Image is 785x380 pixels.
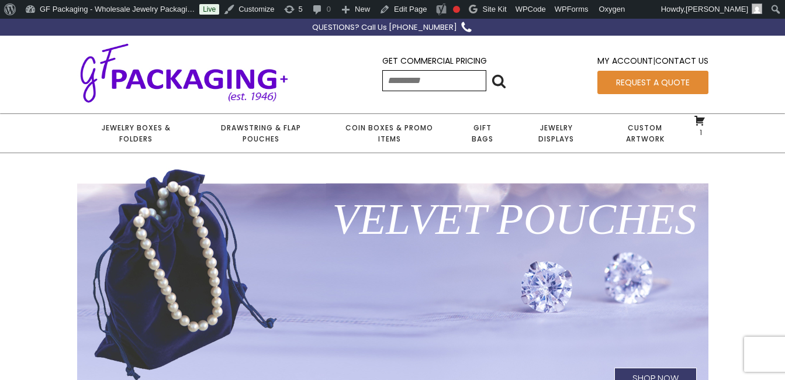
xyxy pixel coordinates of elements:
a: Live [199,4,219,15]
span: Site Kit [482,5,506,13]
span: 1 [697,127,702,137]
div: | [597,54,708,70]
a: Contact Us [655,55,708,67]
a: Get Commercial Pricing [382,55,487,67]
span: [PERSON_NAME] [686,5,748,13]
img: GF Packaging + - Established 1946 [77,41,291,105]
a: Drawstring & Flap Pouches [195,114,327,153]
a: Jewelry Displays [513,114,600,153]
a: My Account [597,55,653,67]
a: Gift Bags [452,114,513,153]
div: Focus keyphrase not set [453,6,460,13]
a: 1 [694,115,706,137]
div: QUESTIONS? Call Us [PHONE_NUMBER] [312,22,457,34]
a: Request a Quote [597,71,708,94]
a: Custom Artwork [600,114,691,153]
a: Coin Boxes & Promo Items [327,114,452,153]
a: Jewelry Boxes & Folders [77,114,195,153]
h1: Velvet Pouches [77,178,708,260]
